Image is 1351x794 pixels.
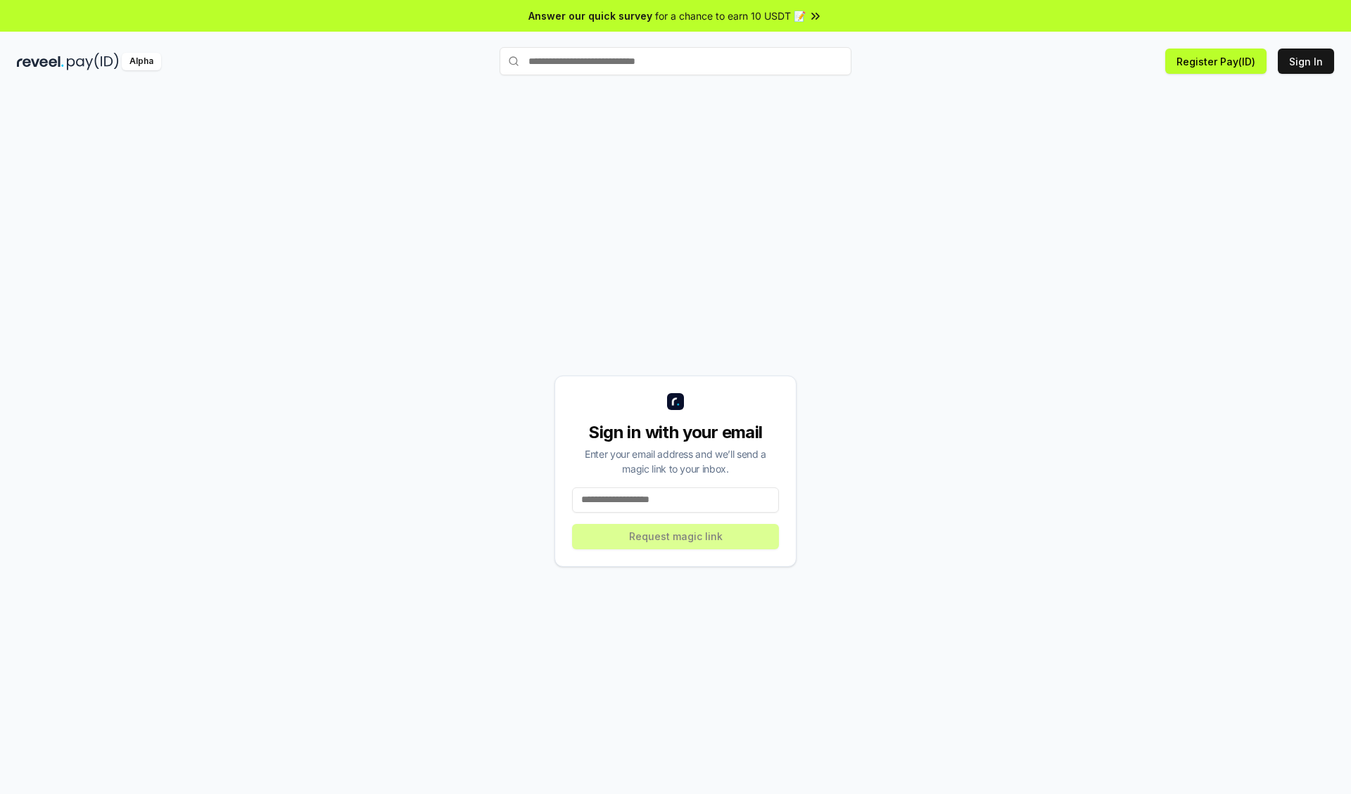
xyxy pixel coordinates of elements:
div: Enter your email address and we’ll send a magic link to your inbox. [572,447,779,476]
img: logo_small [667,393,684,410]
div: Sign in with your email [572,421,779,444]
img: reveel_dark [17,53,64,70]
button: Sign In [1278,49,1334,74]
span: for a chance to earn 10 USDT 📝 [655,8,806,23]
button: Register Pay(ID) [1165,49,1267,74]
span: Answer our quick survey [528,8,652,23]
img: pay_id [67,53,119,70]
div: Alpha [122,53,161,70]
